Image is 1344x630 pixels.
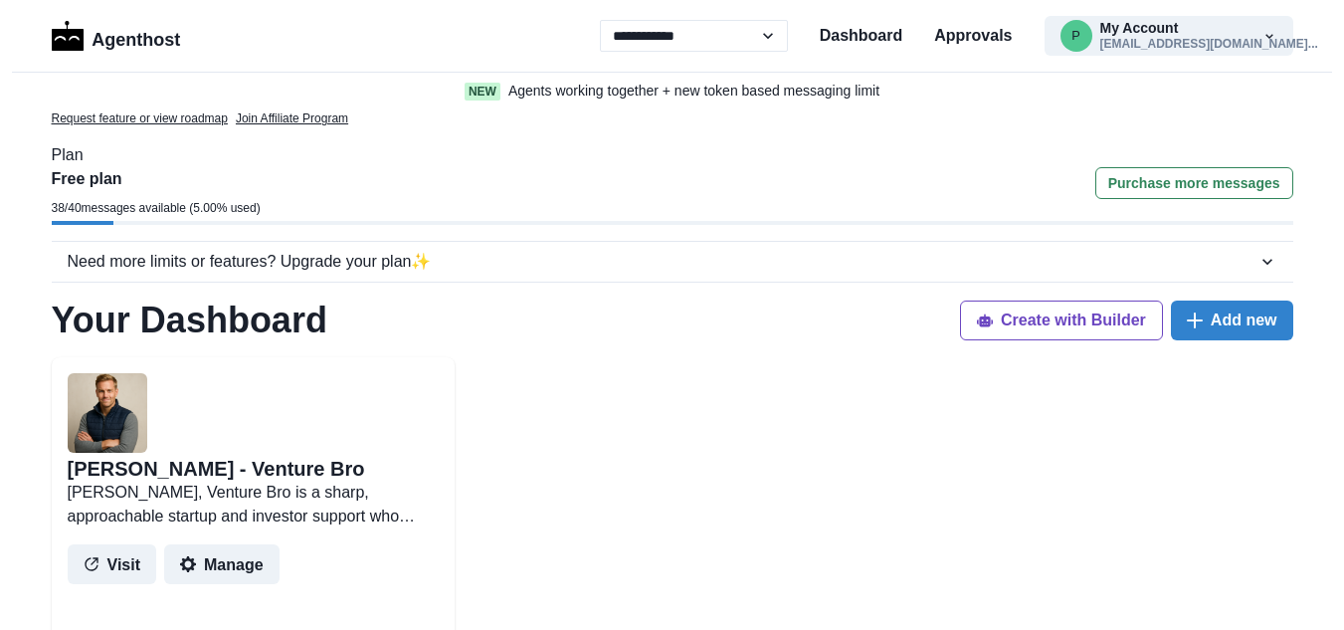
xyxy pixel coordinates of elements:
img: user%2F4976%2Fb9c26b75-59d0-44b7-b897-c7a56a1f5b58 [68,373,147,453]
a: Purchase more messages [1095,167,1293,221]
a: NewAgents working together + new token based messaging limit [423,81,922,102]
button: Add new [1171,301,1293,340]
a: LogoAgenthost [52,19,181,54]
p: Plan [52,143,1293,167]
button: Need more limits or features? Upgrade your plan✨ [52,242,1293,282]
button: Manage [164,544,280,584]
h2: [PERSON_NAME] - Venture Bro [68,457,365,481]
p: [PERSON_NAME], Venture Bro is a sharp, approachable startup and investor support who guides users... [68,481,439,528]
button: patnel000@gmail.comMy Account[EMAIL_ADDRESS][DOMAIN_NAME]... [1045,16,1293,56]
a: Approvals [934,24,1012,48]
p: Agenthost [92,19,180,54]
a: Request feature or view roadmap [52,109,228,127]
h1: Your Dashboard [52,299,327,341]
p: 38 / 40 messages available ( 5.00 % used) [52,199,261,217]
div: Need more limits or features? Upgrade your plan ✨ [68,250,1257,274]
button: Visit [68,544,157,584]
p: Agents working together + new token based messaging limit [508,81,879,102]
span: New [465,83,500,101]
img: Logo [52,21,85,51]
p: Free plan [52,167,261,191]
button: Purchase more messages [1095,167,1293,199]
a: Dashboard [820,24,903,48]
a: Join Affiliate Program [236,109,348,127]
button: Create with Builder [960,301,1163,340]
